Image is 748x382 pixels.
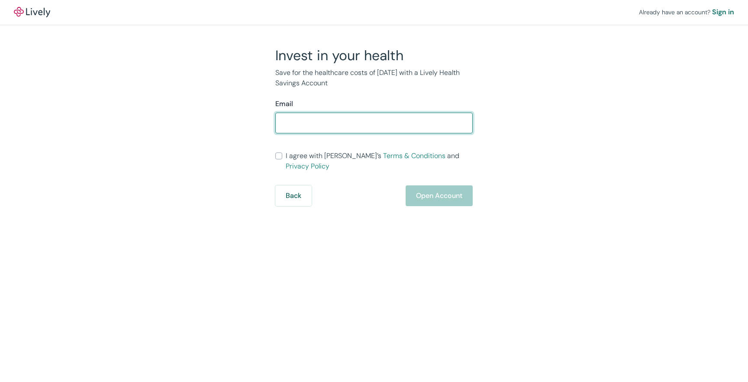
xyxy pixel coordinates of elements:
[383,151,445,160] a: Terms & Conditions
[275,185,312,206] button: Back
[275,99,293,109] label: Email
[286,151,473,172] span: I agree with [PERSON_NAME]’s and
[275,47,473,64] h2: Invest in your health
[712,7,734,17] a: Sign in
[286,162,329,171] a: Privacy Policy
[14,7,50,17] img: Lively
[275,68,473,88] p: Save for the healthcare costs of [DATE] with a Lively Health Savings Account
[639,7,734,17] div: Already have an account?
[14,7,50,17] a: LivelyLively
